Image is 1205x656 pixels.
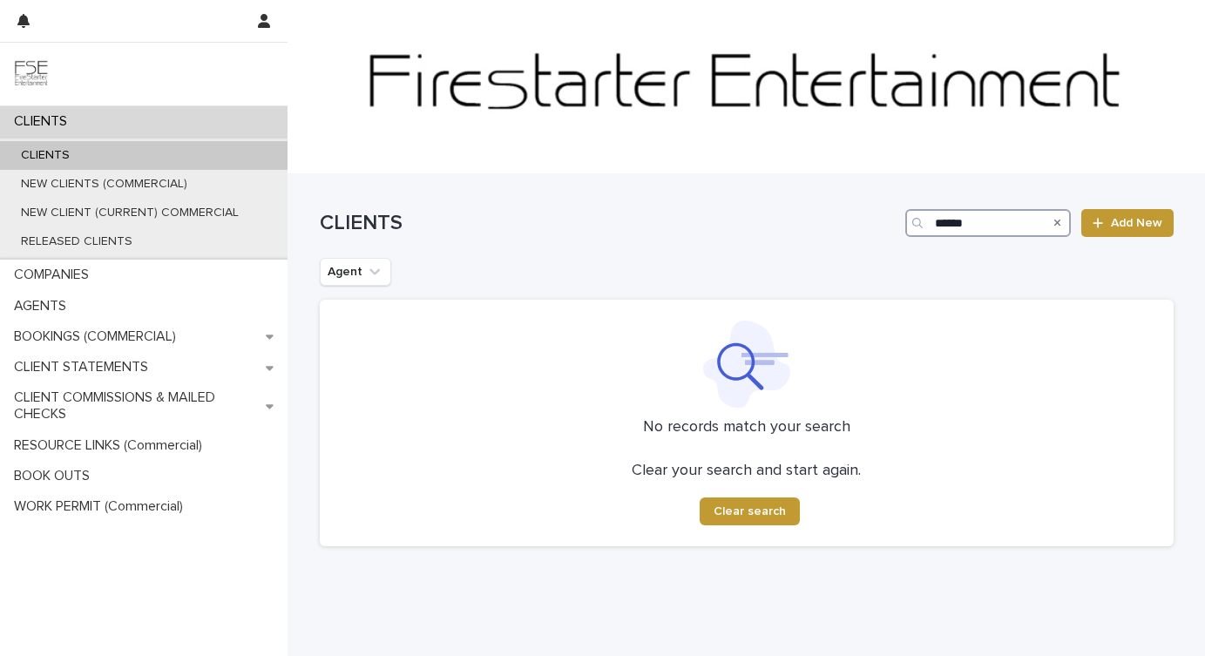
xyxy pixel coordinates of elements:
[14,57,49,91] img: 9JgRvJ3ETPGCJDhvPVA5
[341,418,1153,437] p: No records match your search
[700,497,800,525] button: Clear search
[7,468,104,484] p: BOOK OUTS
[320,211,899,236] h1: CLIENTS
[7,389,266,423] p: CLIENT COMMISSIONS & MAILED CHECKS
[320,258,391,286] button: Agent
[7,148,84,163] p: CLIENTS
[7,328,190,345] p: BOOKINGS (COMMERCIAL)
[1081,209,1173,237] a: Add New
[1111,217,1162,229] span: Add New
[7,359,162,375] p: CLIENT STATEMENTS
[632,462,861,481] p: Clear your search and start again.
[7,437,216,454] p: RESOURCE LINKS (Commercial)
[7,113,81,130] p: CLIENTS
[7,206,253,220] p: NEW CLIENT (CURRENT) COMMERCIAL
[905,209,1071,237] input: Search
[7,298,80,314] p: AGENTS
[7,267,103,283] p: COMPANIES
[7,177,201,192] p: NEW CLIENTS (COMMERCIAL)
[7,498,197,515] p: WORK PERMIT (Commercial)
[7,234,146,249] p: RELEASED CLIENTS
[714,505,786,517] span: Clear search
